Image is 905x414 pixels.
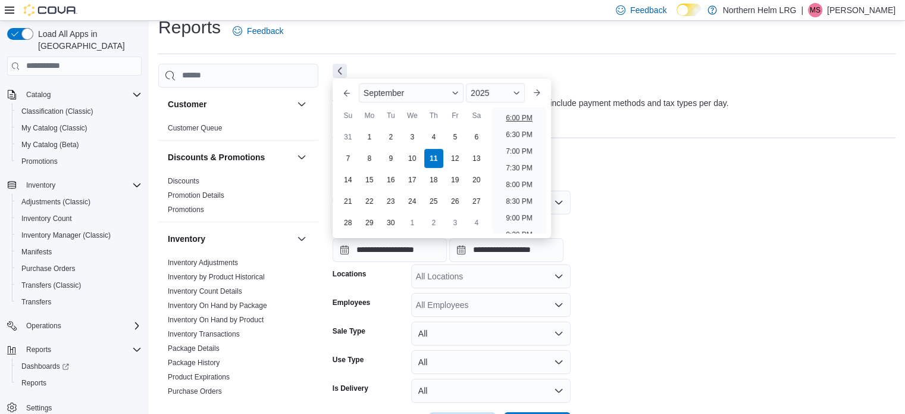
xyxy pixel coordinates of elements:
a: My Catalog (Beta) [17,138,84,152]
div: Mo [360,106,379,125]
a: Promotions [17,154,62,169]
div: day-19 [446,170,465,189]
span: Reports [17,376,142,390]
button: Previous Month [337,83,356,102]
span: Purchase Orders [17,262,142,276]
span: Transfers (Classic) [17,278,142,292]
div: day-29 [360,213,379,232]
span: Inventory On Hand by Product [168,315,264,325]
div: day-6 [467,127,486,147]
div: day-25 [424,192,443,211]
a: Inventory Count [17,211,77,226]
div: day-20 [467,170,486,189]
button: Inventory Manager (Classic) [12,227,146,244]
button: All [411,350,571,374]
div: day-30 [381,213,400,232]
button: Transfers (Classic) [12,277,146,294]
span: Dashboards [17,359,142,373]
div: day-16 [381,170,400,189]
button: Inventory [2,177,146,194]
button: Promotions [12,153,146,170]
h1: Reports [158,15,221,39]
span: Operations [21,319,142,333]
span: Manifests [17,245,142,259]
div: day-8 [360,149,379,168]
div: day-12 [446,149,465,168]
a: Inventory Adjustments [168,259,238,267]
span: MS [810,3,821,17]
label: Use Type [333,355,364,365]
div: day-17 [403,170,422,189]
div: day-22 [360,192,379,211]
div: day-31 [339,127,358,147]
button: Adjustments (Classic) [12,194,146,210]
a: Inventory On Hand by Package [168,301,267,310]
a: Inventory Count Details [168,287,242,295]
button: Reports [21,343,56,357]
div: day-23 [381,192,400,211]
span: Transfers (Classic) [21,281,81,290]
button: Inventory [295,232,309,246]
button: Catalog [2,86,146,103]
button: Purchase Orders [12,260,146,277]
h3: Discounts & Promotions [168,151,265,163]
button: Discounts & Promotions [295,150,309,164]
div: day-5 [446,127,465,147]
div: day-4 [467,213,486,232]
div: day-4 [424,127,443,147]
div: day-24 [403,192,422,211]
label: Locations [333,269,367,279]
li: 8:00 PM [501,178,537,192]
div: We [403,106,422,125]
span: Discounts [168,176,199,186]
div: day-13 [467,149,486,168]
span: Purchase Orders [21,264,76,273]
div: day-28 [339,213,358,232]
span: Settings [26,403,52,413]
span: Promotions [17,154,142,169]
ul: Time [492,107,546,234]
a: Manifests [17,245,57,259]
a: Classification (Classic) [17,104,98,119]
a: Transfers [17,295,56,309]
div: day-3 [403,127,422,147]
span: Reports [21,343,142,357]
span: My Catalog (Beta) [21,140,79,150]
div: day-1 [403,213,422,232]
span: Customer Queue [168,123,222,133]
span: Adjustments (Classic) [21,197,90,207]
span: Inventory Transactions [168,329,240,339]
span: Manifests [21,247,52,257]
button: Inventory [168,233,292,245]
div: Fr [446,106,465,125]
span: Purchase Orders [168,387,222,396]
span: Reports [21,378,46,388]
label: Sale Type [333,326,365,336]
span: Transfers [21,297,51,307]
a: Purchase Orders [168,387,222,396]
div: day-11 [424,149,443,168]
div: day-9 [381,149,400,168]
input: Dark Mode [677,4,702,16]
span: Inventory Count Details [168,287,242,296]
div: Customer [158,121,318,140]
div: day-3 [446,213,465,232]
span: Promotions [21,157,58,166]
a: Promotions [168,206,204,214]
div: Su [339,106,358,125]
div: day-27 [467,192,486,211]
div: day-26 [446,192,465,211]
span: My Catalog (Beta) [17,138,142,152]
a: Dashboards [12,358,146,375]
button: Next [333,64,347,78]
h3: Customer [168,98,206,110]
span: Operations [26,321,61,331]
div: day-2 [424,213,443,232]
div: day-18 [424,170,443,189]
p: Northern Helm LRG [723,3,797,17]
span: Adjustments (Classic) [17,195,142,209]
div: Monica Spina [808,3,822,17]
span: Package History [168,358,220,368]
